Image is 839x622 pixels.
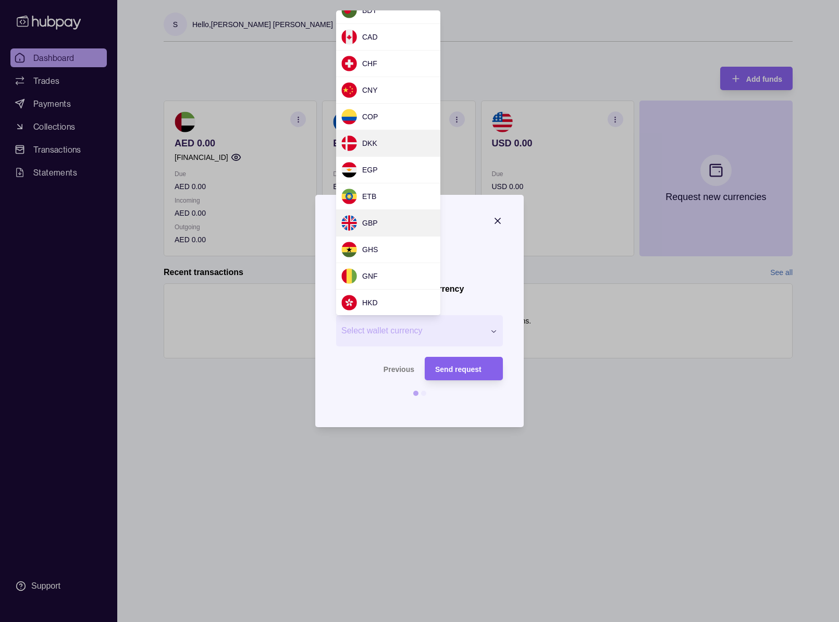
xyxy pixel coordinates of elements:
img: gn [341,268,357,284]
span: GBP [362,219,378,227]
span: HKD [362,298,378,307]
img: et [341,189,357,204]
img: co [341,109,357,125]
span: CAD [362,33,378,41]
img: eg [341,162,357,178]
span: CNY [362,86,378,94]
img: gh [341,242,357,257]
img: cn [341,82,357,98]
span: DKK [362,139,377,147]
img: hk [341,295,357,310]
span: COP [362,113,378,121]
span: GNF [362,272,378,280]
img: bd [341,3,357,18]
img: ch [341,56,357,71]
span: BDT [362,6,377,15]
img: dk [341,135,357,151]
span: ETB [362,192,376,201]
span: CHF [362,59,377,68]
span: GHS [362,245,378,254]
img: gb [341,215,357,231]
span: EGP [362,166,378,174]
img: ca [341,29,357,45]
